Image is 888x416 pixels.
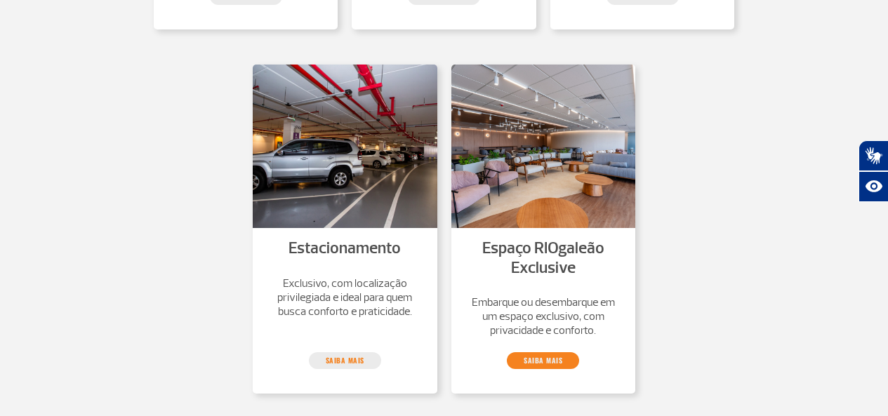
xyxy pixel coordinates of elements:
[309,352,381,369] a: saiba mais
[859,140,888,171] button: Abrir tradutor de língua de sinais.
[859,171,888,202] button: Abrir recursos assistivos.
[859,140,888,202] div: Plugin de acessibilidade da Hand Talk.
[465,295,622,337] a: Embarque ou desembarque em um espaço exclusivo, com privacidade e conforto.
[507,352,579,369] a: saiba mais
[289,238,401,258] a: Estacionamento
[267,276,423,318] a: Exclusivo, com localização privilegiada e ideal para quem busca conforto e praticidade.
[482,238,604,278] a: Espaço RIOgaleão Exclusive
